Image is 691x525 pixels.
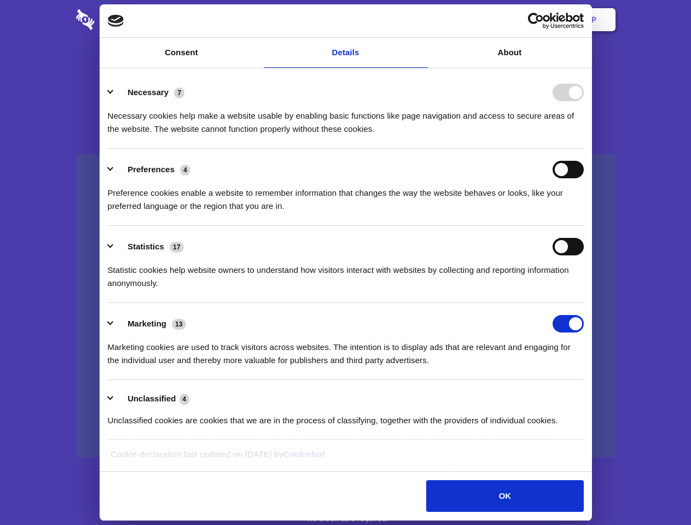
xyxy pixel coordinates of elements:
label: Statistics [127,242,164,251]
label: Marketing [127,319,166,328]
a: Pricing [321,3,369,37]
div: Statistic cookies help website owners to understand how visitors interact with websites by collec... [108,255,584,290]
a: Wistia video thumbnail [76,154,615,458]
button: OK [426,480,583,512]
a: Contact [444,3,494,37]
a: Details [264,38,428,68]
span: 7 [174,87,184,98]
button: Preferences (4) [108,161,198,178]
button: Necessary (7) [108,84,191,101]
a: About [428,38,592,68]
a: Consent [100,38,264,68]
span: 17 [170,242,184,253]
a: Login [496,3,544,37]
button: Statistics (17) [108,238,191,255]
div: Unclassified cookies are cookies that we are in the process of classifying, together with the pro... [108,406,584,427]
div: Necessary cookies help make a website usable by enabling basic functions like page navigation and... [108,101,584,136]
h1: Eliminate Slack Data Loss. [76,49,615,89]
label: Preferences [127,165,175,174]
iframe: Drift Widget Chat Controller [636,470,678,512]
label: Necessary [127,87,169,97]
span: 4 [179,394,190,405]
span: 4 [180,165,190,176]
img: logo-wordmark-white-trans-d4663122ce5f474addd5e946df7df03e33cb6a1c49d2221995e7729f52c070b2.svg [76,9,170,30]
a: Usercentrics Cookiebot - opens in a new window [488,13,584,29]
div: Cookie declaration last updated on [DATE] by [102,448,589,469]
div: Preference cookies enable a website to remember information that changes the way the website beha... [108,178,584,213]
a: Cookiebot [283,450,325,459]
h4: Auto-redaction of sensitive data, encrypted data sharing and self-destructing private chats. Shar... [76,100,615,136]
img: logo [108,15,124,27]
button: Marketing (13) [108,315,193,332]
div: Marketing cookies are used to track visitors across websites. The intention is to display ads tha... [108,332,584,367]
span: 13 [172,319,186,330]
button: Unclassified (4) [108,392,196,406]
